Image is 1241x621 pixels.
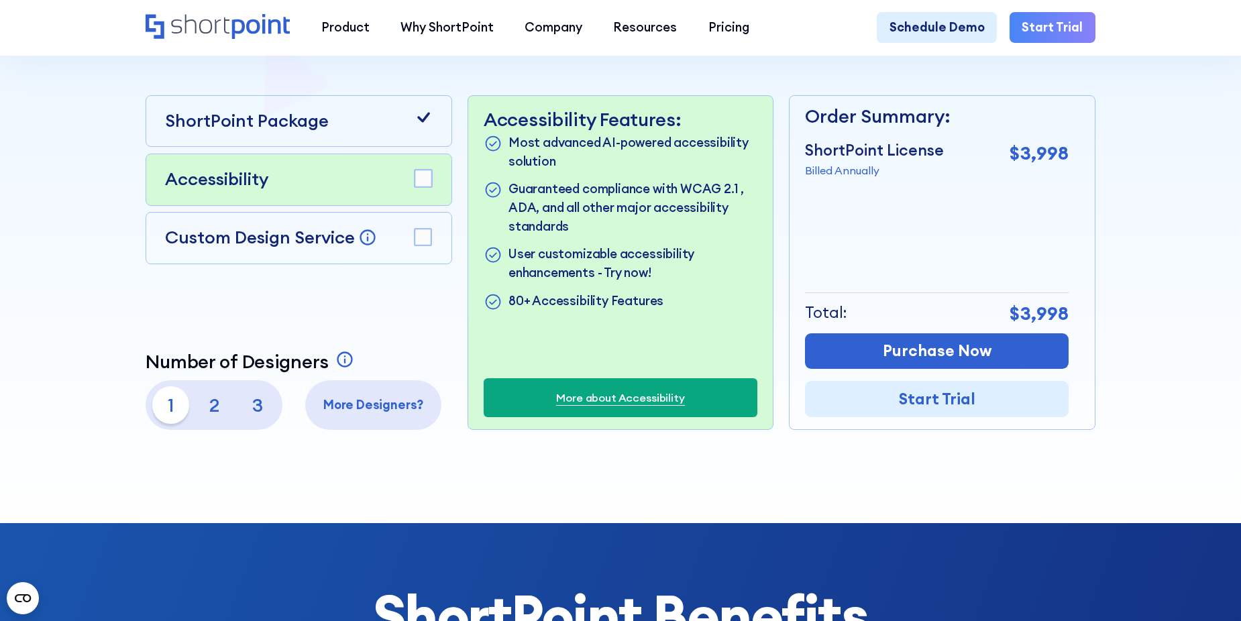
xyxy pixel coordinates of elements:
p: 3 [239,386,276,424]
a: Pricing [693,12,765,43]
p: Number of Designers [146,350,329,372]
p: $3,998 [1010,139,1069,167]
p: 2 [195,386,233,424]
p: Accessibility [165,166,268,192]
p: 80+ Accessibility Features [508,292,663,312]
p: Billed Annually [805,162,944,178]
div: Product [321,18,370,37]
a: Product [306,12,385,43]
div: Resources [613,18,677,37]
p: User customizable accessibility enhancements - Try now! [508,245,757,282]
p: More Designers? [311,396,435,414]
a: Home [146,14,290,41]
p: Accessibility Features: [484,108,757,130]
a: Start Trial [805,381,1069,416]
a: Company [509,12,598,43]
p: ShortPoint Package [165,108,329,134]
p: Most advanced AI-powered accessibility solution [508,133,757,171]
div: Company [525,18,582,37]
p: ShortPoint License [805,139,944,162]
a: More about Accessibility [556,390,684,406]
iframe: Chat Widget [1000,465,1241,621]
p: 1 [152,386,190,424]
p: Custom Design Service [165,226,355,248]
p: Total: [805,301,847,325]
a: Why ShortPoint [385,12,509,43]
a: Schedule Demo [877,12,997,43]
a: Start Trial [1010,12,1095,43]
p: Guaranteed compliance with WCAG 2.1 , ADA, and all other major accessibility standards [508,180,757,235]
div: Why ShortPoint [400,18,494,37]
div: Pricing [708,18,749,37]
button: Open CMP widget [7,582,39,614]
a: Number of Designers [146,350,357,372]
p: $3,998 [1010,299,1069,327]
a: Purchase Now [805,333,1069,369]
p: Order Summary: [805,102,1069,130]
a: Resources [598,12,692,43]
